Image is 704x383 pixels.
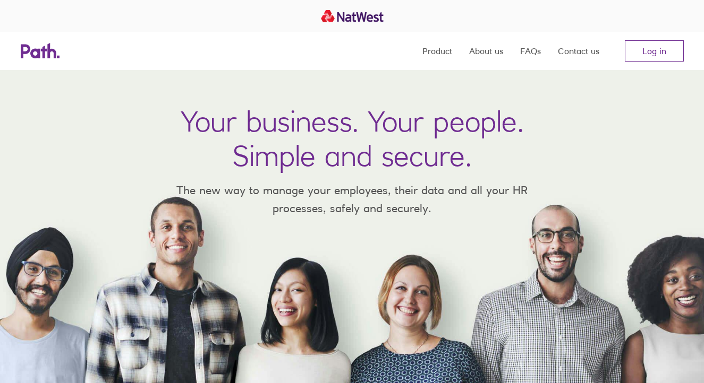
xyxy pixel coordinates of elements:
[469,32,503,70] a: About us
[520,32,541,70] a: FAQs
[181,104,524,173] h1: Your business. Your people. Simple and secure.
[161,181,544,217] p: The new way to manage your employees, their data and all your HR processes, safely and securely.
[625,40,684,62] a: Log in
[422,32,452,70] a: Product
[558,32,599,70] a: Contact us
